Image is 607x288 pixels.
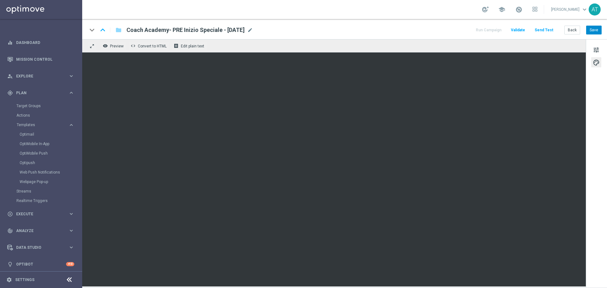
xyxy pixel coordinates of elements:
[591,45,601,55] button: tune
[7,228,75,233] button: track_changes Analyze keyboard_arrow_right
[103,43,108,48] i: remove_red_eye
[247,27,253,33] span: mode_edit
[15,278,34,282] a: Settings
[16,256,66,273] a: Optibot
[7,90,75,95] button: gps_fixed Plan keyboard_arrow_right
[20,132,66,137] a: Optimail
[68,228,74,234] i: keyboard_arrow_right
[7,40,13,46] i: equalizer
[16,34,74,51] a: Dashboard
[20,139,82,149] div: OptiMobile In-App
[16,196,82,205] div: Realtime Triggers
[7,51,74,68] div: Mission Control
[7,73,13,79] i: person_search
[7,228,68,234] div: Analyze
[7,211,75,217] button: play_circle_outline Execute keyboard_arrow_right
[66,262,74,266] div: +10
[7,74,75,79] button: person_search Explore keyboard_arrow_right
[593,46,600,54] span: tune
[511,28,525,32] span: Validate
[68,244,74,250] i: keyboard_arrow_right
[20,170,66,175] a: Web Push Notifications
[7,90,68,96] div: Plan
[7,90,13,96] i: gps_fixed
[581,6,588,13] span: keyboard_arrow_down
[115,25,122,35] button: folder
[20,168,82,177] div: Web Push Notifications
[7,211,68,217] div: Execute
[16,111,82,120] div: Actions
[593,58,600,67] span: palette
[68,211,74,217] i: keyboard_arrow_right
[16,187,82,196] div: Streams
[498,6,505,13] span: school
[181,44,204,48] span: Edit plain text
[20,158,82,168] div: Optipush
[16,189,66,194] a: Streams
[7,245,75,250] button: Data Studio keyboard_arrow_right
[20,149,82,158] div: OptiMobile Push
[16,229,68,233] span: Analyze
[16,198,66,203] a: Realtime Triggers
[7,57,75,62] button: Mission Control
[16,101,82,111] div: Target Groups
[16,103,66,108] a: Target Groups
[510,26,526,34] button: Validate
[68,122,74,128] i: keyboard_arrow_right
[7,40,75,45] button: equalizer Dashboard
[16,113,66,118] a: Actions
[6,277,12,283] i: settings
[20,160,66,165] a: Optipush
[7,211,13,217] i: play_circle_outline
[564,26,580,34] button: Back
[16,246,68,249] span: Data Studio
[126,26,245,34] span: Coach Academy- PRE Inizio Speciale - 09/09/2025
[534,26,554,34] button: Send Test
[101,42,126,50] button: remove_red_eye Preview
[17,123,62,127] span: Templates
[16,91,68,95] span: Plan
[16,120,82,187] div: Templates
[68,73,74,79] i: keyboard_arrow_right
[131,43,136,48] span: code
[98,25,107,35] i: keyboard_arrow_up
[138,44,167,48] span: Convert to HTML
[7,228,13,234] i: track_changes
[7,73,68,79] div: Explore
[7,245,68,250] div: Data Studio
[115,26,122,34] i: folder
[7,262,75,267] button: lightbulb Optibot +10
[550,5,589,14] a: [PERSON_NAME]keyboard_arrow_down
[20,130,82,139] div: Optimail
[110,44,124,48] span: Preview
[589,3,601,15] div: AT
[16,122,75,127] button: Templates keyboard_arrow_right
[174,43,179,48] i: receipt
[20,151,66,156] a: OptiMobile Push
[7,261,13,267] i: lightbulb
[16,51,74,68] a: Mission Control
[20,179,66,184] a: Webpage Pop-up
[20,141,66,146] a: OptiMobile In-App
[16,74,68,78] span: Explore
[7,256,74,273] div: Optibot
[68,90,74,96] i: keyboard_arrow_right
[20,177,82,187] div: Webpage Pop-up
[16,212,68,216] span: Execute
[7,34,74,51] div: Dashboard
[591,57,601,67] button: palette
[17,123,68,127] div: Templates
[129,42,169,50] button: code Convert to HTML
[172,42,207,50] button: receipt Edit plain text
[586,26,602,34] button: Save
